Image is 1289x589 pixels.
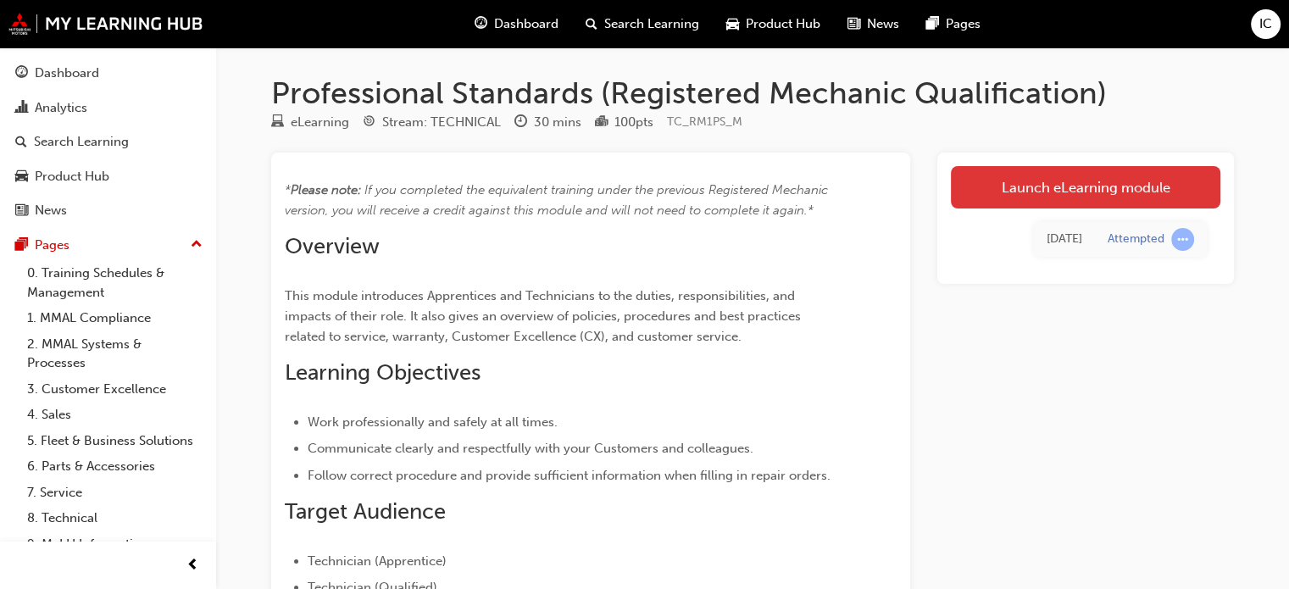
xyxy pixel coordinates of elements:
[34,132,129,152] div: Search Learning
[847,14,860,35] span: news-icon
[308,441,753,456] span: Communicate clearly and respectfully with your Customers and colleagues.
[271,75,1234,112] h1: Professional Standards (Registered Mechanic Qualification)
[8,13,203,35] img: mmal
[15,135,27,150] span: search-icon
[271,115,284,131] span: learningResourceType_ELEARNING-icon
[572,7,713,42] a: search-iconSearch Learning
[746,14,820,34] span: Product Hub
[20,505,209,531] a: 8. Technical
[20,453,209,480] a: 6. Parts & Accessories
[363,115,375,131] span: target-icon
[285,359,481,386] span: Learning Objectives
[834,7,913,42] a: news-iconNews
[35,201,67,220] div: News
[1251,9,1281,39] button: IC
[285,288,804,344] span: This module introduces Apprentices and Technicians to the duties, responsibilities, and impacts o...
[514,112,581,133] div: Duration
[35,64,99,83] div: Dashboard
[913,7,994,42] a: pages-iconPages
[475,14,487,35] span: guage-icon
[7,230,209,261] button: Pages
[534,113,581,132] div: 30 mins
[7,92,209,124] a: Analytics
[308,553,447,569] span: Technician (Apprentice)
[867,14,899,34] span: News
[15,66,28,81] span: guage-icon
[35,167,109,186] div: Product Hub
[285,498,446,525] span: Target Audience
[595,115,608,131] span: podium-icon
[20,260,209,305] a: 0. Training Schedules & Management
[382,113,501,132] div: Stream: TECHNICAL
[926,14,939,35] span: pages-icon
[514,115,527,131] span: clock-icon
[308,468,831,483] span: Follow correct procedure and provide sufficient information when filling in repair orders.
[15,203,28,219] span: news-icon
[667,114,742,129] span: Learning resource code
[20,531,209,558] a: 9. MyLH Information
[20,331,209,376] a: 2. MMAL Systems & Processes
[7,195,209,226] a: News
[461,7,572,42] a: guage-iconDashboard
[1047,230,1082,249] div: Sun Aug 10 2025 16:00:39 GMT+1000 (Australian Eastern Standard Time)
[726,14,739,35] span: car-icon
[20,480,209,506] a: 7. Service
[614,113,653,132] div: 100 pts
[7,54,209,230] button: DashboardAnalyticsSearch LearningProduct HubNews
[1108,231,1164,247] div: Attempted
[20,402,209,428] a: 4. Sales
[15,101,28,116] span: chart-icon
[595,112,653,133] div: Points
[20,376,209,403] a: 3. Customer Excellence
[713,7,834,42] a: car-iconProduct Hub
[291,113,349,132] div: eLearning
[951,166,1220,208] a: Launch eLearning module
[1259,14,1272,34] span: IC
[285,233,380,259] span: Overview
[291,182,364,197] span: Please note: ​
[20,305,209,331] a: 1. MMAL Compliance
[271,112,349,133] div: Type
[308,414,558,430] span: Work professionally and safely at all times.
[1171,228,1194,251] span: learningRecordVerb_ATTEMPT-icon
[15,169,28,185] span: car-icon
[285,182,831,218] span: If you completed the equivalent training under the previous Registered Mechanic version, you will...
[363,112,501,133] div: Stream
[494,14,558,34] span: Dashboard
[186,555,199,576] span: prev-icon
[35,98,87,118] div: Analytics
[15,238,28,253] span: pages-icon
[35,236,69,255] div: Pages
[7,126,209,158] a: Search Learning
[7,58,209,89] a: Dashboard
[20,428,209,454] a: 5. Fleet & Business Solutions
[604,14,699,34] span: Search Learning
[191,234,203,256] span: up-icon
[946,14,981,34] span: Pages
[7,161,209,192] a: Product Hub
[586,14,597,35] span: search-icon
